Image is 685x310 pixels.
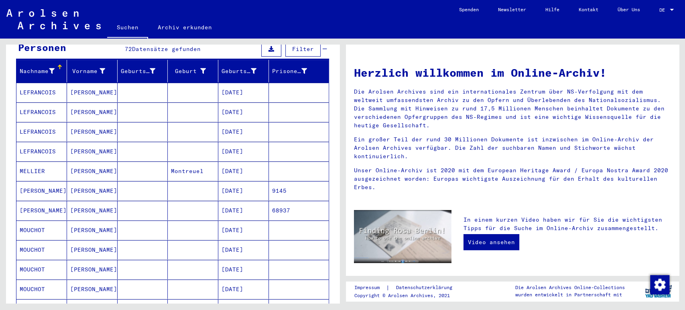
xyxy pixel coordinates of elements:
a: Datenschutzerklärung [390,283,462,292]
p: Die Arolsen Archives sind ein internationales Zentrum über NS-Verfolgung mit dem weltweit umfasse... [354,88,671,130]
mat-cell: [DATE] [218,102,269,122]
button: Filter [285,41,321,57]
mat-cell: MELLIER [16,161,67,181]
p: In einem kurzen Video haben wir für Sie die wichtigsten Tipps für die Suche im Online-Archiv zusa... [463,216,671,232]
div: Zustimmung ändern [650,275,669,294]
mat-cell: [PERSON_NAME] [16,201,67,220]
mat-cell: [PERSON_NAME] [67,279,118,299]
div: Prisoner # [272,65,319,77]
mat-cell: [DATE] [218,161,269,181]
mat-cell: [PERSON_NAME] [67,102,118,122]
img: Zustimmung ändern [650,275,669,294]
mat-cell: [DATE] [218,122,269,141]
span: Filter [292,45,314,53]
mat-cell: [PERSON_NAME] [67,83,118,102]
div: Geburtsname [121,67,156,75]
mat-cell: [PERSON_NAME] [67,181,118,200]
mat-cell: [DATE] [218,142,269,161]
div: Geburt‏ [171,67,206,75]
mat-cell: 9145 [269,181,329,200]
a: Suchen [107,18,148,39]
mat-cell: [PERSON_NAME] [67,201,118,220]
span: DE [659,7,668,13]
div: Geburtsdatum [222,67,256,75]
mat-cell: [DATE] [218,279,269,299]
div: Vorname [70,65,117,77]
mat-header-cell: Vorname [67,60,118,82]
mat-cell: LEFRANCOIS [16,142,67,161]
mat-cell: [DATE] [218,260,269,279]
mat-cell: [DATE] [218,83,269,102]
p: Unser Online-Archiv ist 2020 mit dem European Heritage Award / Europa Nostra Award 2020 ausgezeic... [354,166,671,192]
mat-header-cell: Nachname [16,60,67,82]
div: Geburt‏ [171,65,218,77]
mat-header-cell: Geburtsname [118,60,168,82]
mat-cell: [DATE] [218,181,269,200]
mat-header-cell: Geburtsdatum [218,60,269,82]
mat-cell: LEFRANCOIS [16,83,67,102]
div: Prisoner # [272,67,307,75]
mat-cell: [PERSON_NAME] [67,220,118,240]
mat-cell: [DATE] [218,201,269,220]
span: Datensätze gefunden [132,45,201,53]
div: Vorname [70,67,105,75]
span: 72 [125,45,132,53]
div: Geburtsname [121,65,168,77]
mat-cell: MOUCHOT [16,220,67,240]
mat-cell: LEFRANCOIS [16,102,67,122]
mat-cell: MOUCHOT [16,260,67,279]
div: Personen [18,40,66,55]
img: Arolsen_neg.svg [6,9,101,29]
mat-cell: [PERSON_NAME] [67,260,118,279]
mat-cell: [PERSON_NAME] [67,240,118,259]
p: Die Arolsen Archives Online-Collections [515,284,625,291]
a: Impressum [354,283,386,292]
h1: Herzlich willkommen im Online-Archiv! [354,64,671,81]
p: Ein großer Teil der rund 30 Millionen Dokumente ist inzwischen im Online-Archiv der Arolsen Archi... [354,135,671,161]
mat-cell: [PERSON_NAME] [67,122,118,141]
mat-header-cell: Prisoner # [269,60,329,82]
p: wurden entwickelt in Partnerschaft mit [515,291,625,298]
mat-cell: MOUCHOT [16,279,67,299]
mat-cell: [PERSON_NAME] [67,161,118,181]
mat-cell: [DATE] [218,240,269,259]
div: Geburtsdatum [222,65,268,77]
div: Nachname [20,65,67,77]
mat-cell: [DATE] [218,220,269,240]
p: Copyright © Arolsen Archives, 2021 [354,292,462,299]
img: yv_logo.png [643,281,673,301]
mat-cell: [PERSON_NAME] [67,142,118,161]
div: | [354,283,462,292]
a: Video ansehen [463,234,519,250]
mat-cell: 68937 [269,201,329,220]
img: video.jpg [354,210,451,263]
mat-cell: LEFRANCOIS [16,122,67,141]
mat-cell: Montreuel [168,161,218,181]
a: Archiv erkunden [148,18,222,37]
mat-cell: MOUCHOT [16,240,67,259]
div: Nachname [20,67,55,75]
mat-cell: [PERSON_NAME] [16,181,67,200]
mat-header-cell: Geburt‏ [168,60,218,82]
